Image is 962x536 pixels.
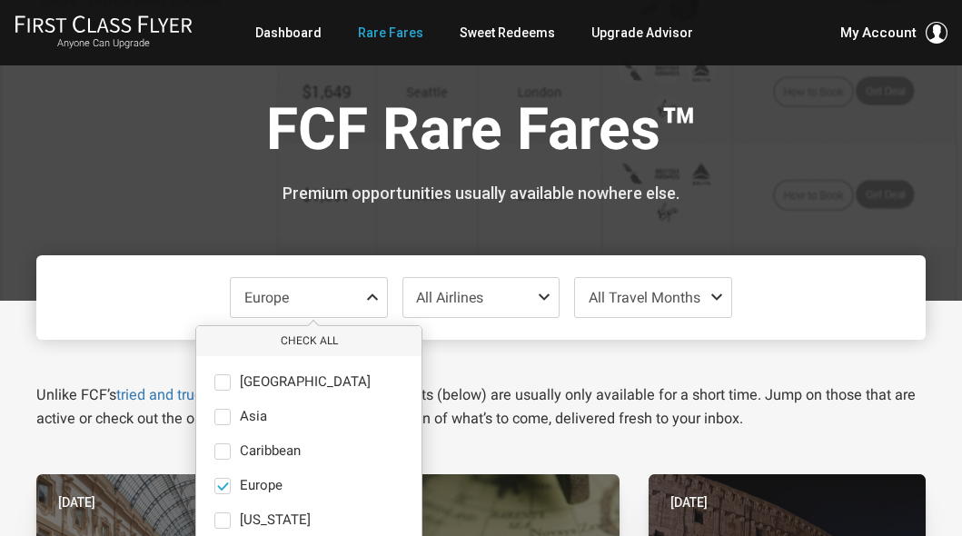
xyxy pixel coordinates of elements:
[15,15,193,34] img: First Class Flyer
[244,289,289,306] span: Europe
[196,326,421,356] button: Check All
[240,409,267,425] span: Asia
[240,478,283,494] span: Europe
[240,443,301,460] span: Caribbean
[840,22,917,44] span: My Account
[416,289,483,306] span: All Airlines
[358,16,423,49] a: Rare Fares
[240,374,371,391] span: [GEOGRAPHIC_DATA]
[266,98,697,168] h1: FCF Rare Fares™
[36,383,926,431] p: Unlike FCF’s , our Daily Alerts (below) are usually only available for a short time. Jump on thos...
[460,16,555,49] a: Sweet Redeems
[591,16,693,49] a: Upgrade Advisor
[255,16,322,49] a: Dashboard
[670,492,708,512] time: [DATE]
[240,512,311,529] span: [US_STATE]
[15,15,193,51] a: First Class FlyerAnyone Can Upgrade
[840,22,947,44] button: My Account
[15,37,193,50] small: Anyone Can Upgrade
[266,184,697,203] h3: Premium opportunities usually available nowhere else.
[58,492,95,512] time: [DATE]
[589,289,700,306] span: All Travel Months
[116,386,328,403] a: tried and true upgrade strategies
